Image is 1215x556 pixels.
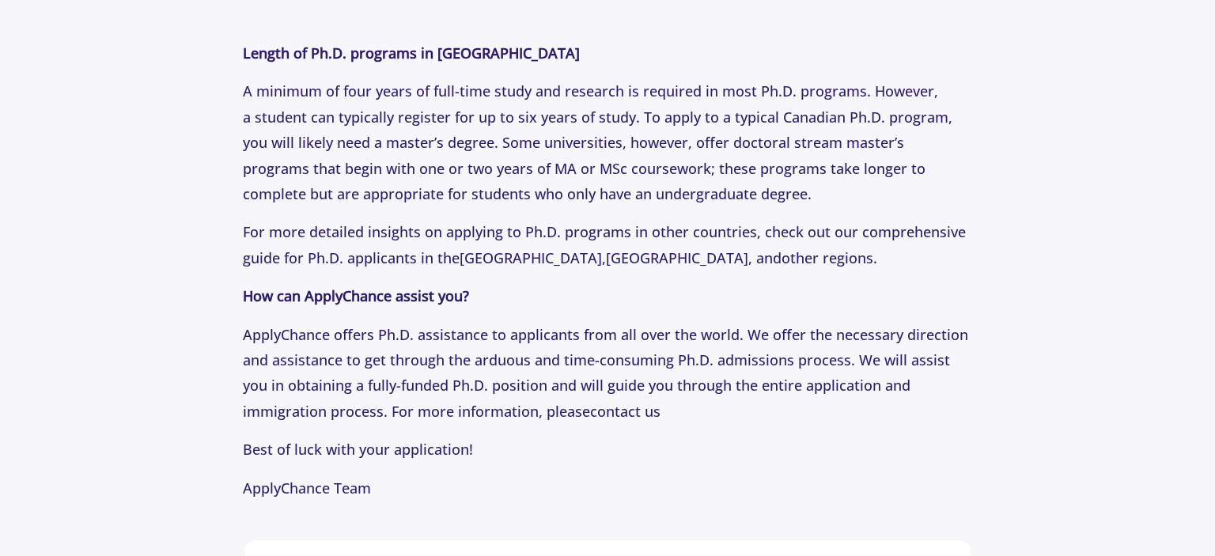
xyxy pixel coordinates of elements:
a: contact us [590,402,660,421]
strong: How can ApplyChance assist you? [243,286,469,305]
a: [GEOGRAPHIC_DATA] [460,248,602,267]
p: Best of luck with your application! [243,437,972,462]
strong: Length of Ph.D. programs in [GEOGRAPHIC_DATA] [243,43,580,62]
a: other regions [782,248,873,267]
p: A minimum of four years of full-time study and research is required in most Ph.D. programs. Howev... [243,78,972,206]
p: ApplyChance offers Ph.D. assistance to applicants from all over the world. We offer the necessary... [243,322,972,425]
p: ApplyChance Team [243,475,972,501]
a: [GEOGRAPHIC_DATA] [606,248,748,267]
p: For more detailed insights on applying to Ph.D. programs in other countries, check out our compre... [243,219,972,270]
